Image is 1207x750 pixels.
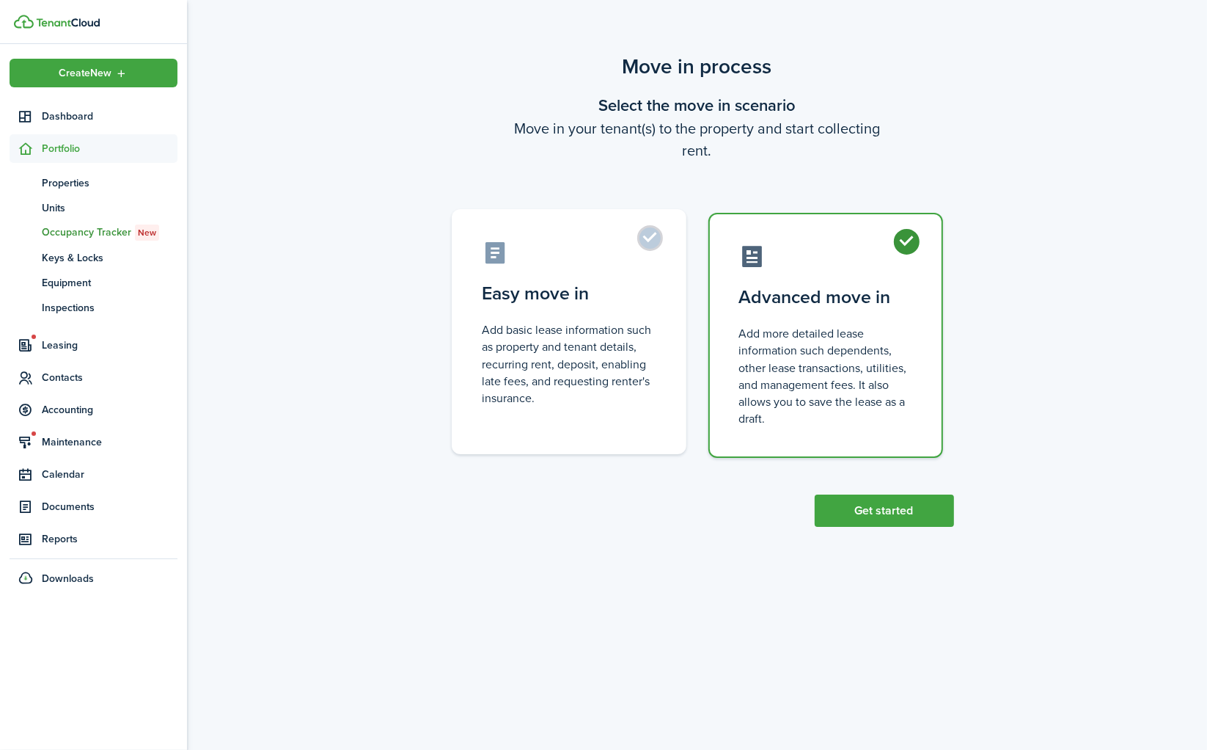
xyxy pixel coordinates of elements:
[483,280,656,307] control-radio-card-title: Easy move in
[42,175,177,191] span: Properties
[10,270,177,295] a: Equipment
[42,275,177,291] span: Equipment
[42,141,177,156] span: Portfolio
[739,284,912,310] control-radio-card-title: Advanced move in
[10,102,177,131] a: Dashboard
[10,195,177,220] a: Units
[739,325,912,427] control-radio-card-description: Add more detailed lease information such dependents, other lease transactions, utilities, and man...
[42,225,177,241] span: Occupancy Tracker
[10,245,177,270] a: Keys & Locks
[815,495,954,527] button: Get started
[483,321,656,407] control-radio-card-description: Add basic lease information such as property and tenant details, recurring rent, deposit, enablin...
[441,51,954,82] scenario-title: Move in process
[42,499,177,514] span: Documents
[42,338,177,353] span: Leasing
[10,525,177,553] a: Reports
[10,170,177,195] a: Properties
[36,18,100,27] img: TenantCloud
[138,226,156,239] span: New
[42,109,177,124] span: Dashboard
[59,68,112,79] span: Create New
[42,434,177,450] span: Maintenance
[42,531,177,547] span: Reports
[10,295,177,320] a: Inspections
[441,93,954,117] wizard-step-header-title: Select the move in scenario
[42,300,177,316] span: Inspections
[42,402,177,418] span: Accounting
[10,59,177,87] button: Open menu
[14,15,34,29] img: TenantCloud
[42,200,177,216] span: Units
[42,370,177,385] span: Contacts
[42,250,177,266] span: Keys & Locks
[441,117,954,161] wizard-step-header-description: Move in your tenant(s) to the property and start collecting rent.
[10,220,177,245] a: Occupancy TrackerNew
[42,571,94,586] span: Downloads
[42,467,177,482] span: Calendar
